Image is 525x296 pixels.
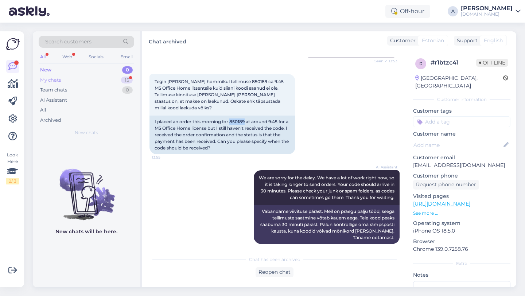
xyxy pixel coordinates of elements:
div: [GEOGRAPHIC_DATA], [GEOGRAPHIC_DATA] [415,74,503,90]
p: New chats will be here. [55,228,117,235]
span: Search customers [45,38,92,46]
div: Team chats [40,86,67,94]
p: Operating system [413,219,510,227]
div: [PERSON_NAME] [461,5,513,11]
div: 2 / 3 [6,178,19,184]
span: Estonian [422,37,444,44]
span: Seen ✓ 13:53 [370,58,397,64]
div: All [40,106,46,114]
p: Customer name [413,130,510,138]
div: Customer [387,37,416,44]
span: 13:55 [152,155,179,160]
div: All [39,52,47,62]
span: New chats [75,129,98,136]
p: See more ... [413,210,510,217]
div: Request phone number [413,180,479,190]
div: Reopen chat [256,267,293,277]
p: Customer email [413,154,510,161]
a: [PERSON_NAME][DOMAIN_NAME] [461,5,521,17]
p: Visited pages [413,192,510,200]
div: Support [454,37,478,44]
div: Off-hour [385,5,430,18]
span: Offline [476,59,508,67]
div: Web [61,52,74,62]
div: New [40,66,51,74]
div: I placed an order this morning for 850189 at around 9:45 for a MS Office Home license but I still... [149,116,295,154]
div: 0 [122,66,133,74]
p: Notes [413,271,510,279]
div: AI Assistant [40,97,67,104]
div: [DOMAIN_NAME] [461,11,513,17]
input: Add name [413,141,502,149]
div: Socials [87,52,105,62]
div: 0 [122,86,133,94]
span: Tegin [PERSON_NAME] hommikul tellimuse 850189 ca 9:45 MS Office Home litsentsile kuid siiani kood... [155,79,285,110]
div: Archived [40,117,61,124]
span: Chat has been archived [249,256,300,263]
div: 15 [121,77,133,84]
div: Look Here [6,152,19,184]
div: # r1btzc41 [431,58,476,67]
p: Chrome 139.0.7258.76 [413,245,510,253]
span: 13:55 [370,244,397,250]
span: English [484,37,503,44]
div: Vabandame viivituse pärast. Meil ​​on praegu palju tööd, seega tellimuste saatmine võtab kauem ae... [254,205,400,244]
span: AI Assistant [370,164,397,170]
img: Askly Logo [6,37,20,51]
p: iPhone OS 18.5.0 [413,227,510,235]
div: Extra [413,260,510,267]
div: Customer information [413,96,510,103]
p: Customer phone [413,172,510,180]
span: r [419,61,423,66]
img: No chats [33,156,140,221]
div: A [448,6,458,16]
a: [URL][DOMAIN_NAME] [413,200,470,207]
p: Browser [413,238,510,245]
div: My chats [40,77,61,84]
span: We are sorry for the delay. We have a lot of work right now, so it is taking longer to send order... [259,175,396,200]
input: Add a tag [413,116,510,127]
p: Customer tags [413,107,510,115]
div: Email [119,52,134,62]
label: Chat archived [149,36,186,46]
p: [EMAIL_ADDRESS][DOMAIN_NAME] [413,161,510,169]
